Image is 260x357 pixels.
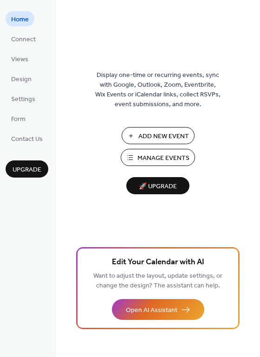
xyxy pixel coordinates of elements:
[138,132,189,141] span: Add New Event
[132,180,184,193] span: 🚀 Upgrade
[93,270,222,292] span: Want to adjust the layout, update settings, or change the design? The assistant can help.
[11,134,43,144] span: Contact Us
[126,177,189,194] button: 🚀 Upgrade
[11,95,35,104] span: Settings
[126,306,177,315] span: Open AI Assistant
[11,55,28,64] span: Views
[11,15,29,25] span: Home
[11,75,32,84] span: Design
[112,256,204,269] span: Edit Your Calendar with AI
[95,70,221,109] span: Display one-time or recurring events, sync with Google, Outlook, Zoom, Eventbrite, Wix Events or ...
[137,153,189,163] span: Manage Events
[6,91,41,106] a: Settings
[112,299,204,320] button: Open AI Assistant
[13,165,41,175] span: Upgrade
[6,71,37,86] a: Design
[11,115,26,124] span: Form
[6,31,41,46] a: Connect
[6,160,48,178] button: Upgrade
[6,51,34,66] a: Views
[6,111,31,126] a: Form
[11,35,36,45] span: Connect
[6,131,48,146] a: Contact Us
[122,127,195,144] button: Add New Event
[121,149,195,166] button: Manage Events
[6,11,34,26] a: Home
